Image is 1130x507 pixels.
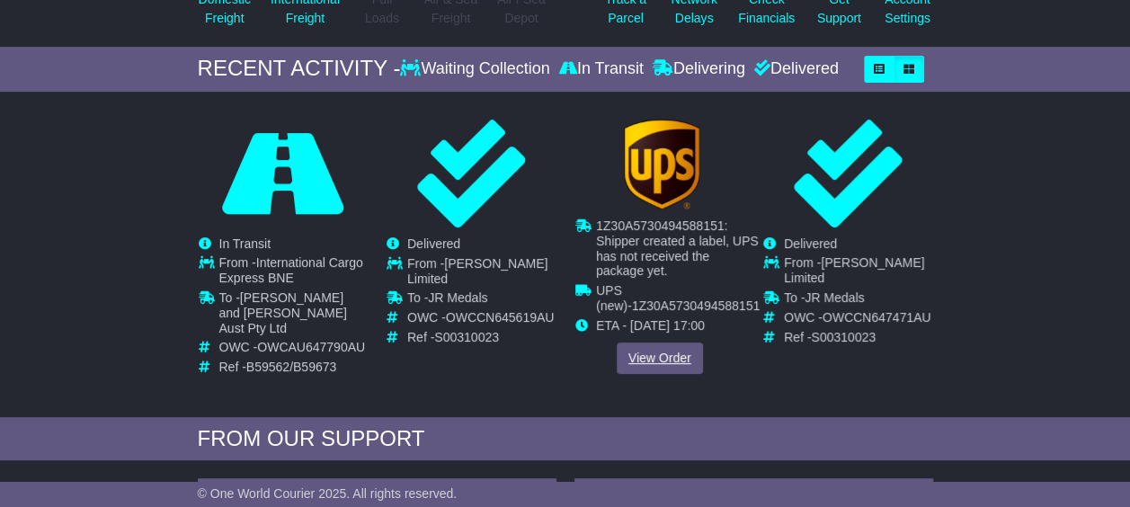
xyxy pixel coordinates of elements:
[257,340,365,354] span: OWCAU647790AU
[805,290,864,305] span: JR Medals
[219,290,368,340] td: To -
[555,59,648,79] div: In Transit
[784,330,932,345] td: Ref -
[407,255,547,285] span: [PERSON_NAME] Limited
[400,59,554,79] div: Waiting Collection
[784,290,932,310] td: To -
[648,59,750,79] div: Delivering
[596,283,627,313] span: UPS (new)
[219,236,271,251] span: In Transit
[246,360,336,374] span: B59562/B59673
[219,340,368,360] td: OWC -
[407,236,460,251] span: Delivered
[631,298,759,313] span: 1Z30A5730494588151
[198,56,401,82] div: RECENT ACTIVITY -
[434,330,499,344] span: S00310023
[784,255,932,290] td: From -
[596,218,759,278] span: 1Z30A5730494588151: Shipper created a label, UPS has not received the package yet.
[784,255,924,285] span: [PERSON_NAME] Limited
[446,310,555,325] span: OWCCN645619AU
[219,255,363,285] span: International Cargo Express BNE
[428,290,487,305] span: JR Medals
[811,330,876,344] span: S00310023
[219,360,368,375] td: Ref -
[784,310,932,330] td: OWC -
[407,330,556,345] td: Ref -
[219,290,347,335] span: [PERSON_NAME] and [PERSON_NAME] Aust Pty Ltd
[616,342,702,374] a: View Order
[407,310,556,330] td: OWC -
[198,486,458,501] span: © One World Courier 2025. All rights reserved.
[750,59,839,79] div: Delivered
[407,255,556,290] td: From -
[198,426,933,452] div: FROM OUR SUPPORT
[407,290,556,310] td: To -
[823,310,931,325] span: OWCCN647471AU
[623,120,698,209] img: GetCarrierServiceLogo
[596,283,760,318] td: -
[596,317,705,332] span: ETA - [DATE] 17:00
[219,255,368,290] td: From -
[784,236,837,251] span: Delivered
